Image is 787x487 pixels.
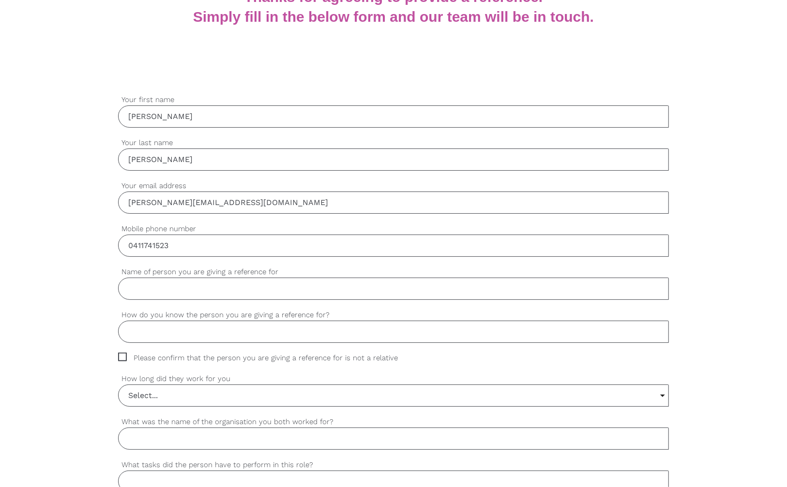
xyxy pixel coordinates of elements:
[118,180,669,192] label: Your email address
[118,373,669,384] label: How long did they work for you
[118,137,669,148] label: Your last name
[118,459,669,471] label: What tasks did the person have to perform in this role?
[118,223,669,235] label: Mobile phone number
[118,353,416,364] span: Please confirm that the person you are giving a reference for is not a relative
[118,266,669,278] label: Name of person you are giving a reference for
[118,310,669,321] label: How do you know the person you are giving a reference for?
[118,416,669,428] label: What was the name of the organisation you both worked for?
[193,9,594,25] b: Simply fill in the below form and our team will be in touch.
[118,94,669,105] label: Your first name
